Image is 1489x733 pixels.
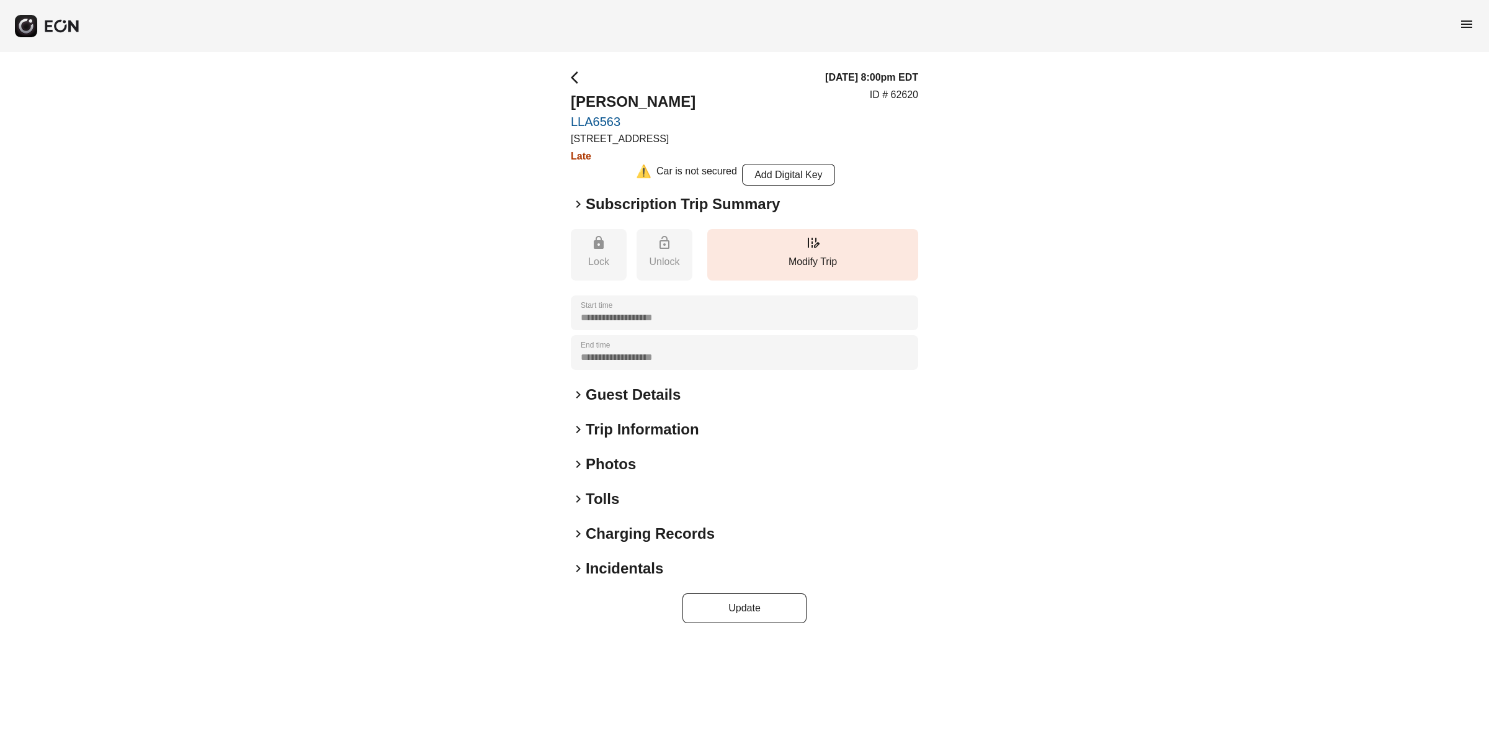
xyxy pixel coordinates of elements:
h2: Subscription Trip Summary [586,194,780,214]
span: menu [1459,17,1474,32]
p: Modify Trip [713,254,912,269]
button: Add Digital Key [742,164,835,186]
h2: Trip Information [586,420,699,439]
button: Update [682,593,807,623]
p: [STREET_ADDRESS] [571,132,695,146]
h3: [DATE] 8:00pm EDT [825,70,918,85]
h2: Incidentals [586,559,663,578]
span: keyboard_arrow_right [571,457,586,472]
span: keyboard_arrow_right [571,492,586,506]
h2: Charging Records [586,524,715,544]
h2: Tolls [586,489,619,509]
div: ⚠️ [636,164,651,186]
h2: Photos [586,454,636,474]
button: Modify Trip [707,229,918,281]
span: keyboard_arrow_right [571,197,586,212]
span: keyboard_arrow_right [571,422,586,437]
span: edit_road [805,235,820,250]
span: keyboard_arrow_right [571,526,586,541]
a: LLA6563 [571,114,695,129]
span: arrow_back_ios [571,70,586,85]
div: Car is not secured [656,164,737,186]
h3: Late [571,149,695,164]
h2: [PERSON_NAME] [571,92,695,112]
h2: Guest Details [586,385,681,405]
span: keyboard_arrow_right [571,561,586,576]
p: ID # 62620 [870,88,918,102]
span: keyboard_arrow_right [571,387,586,402]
